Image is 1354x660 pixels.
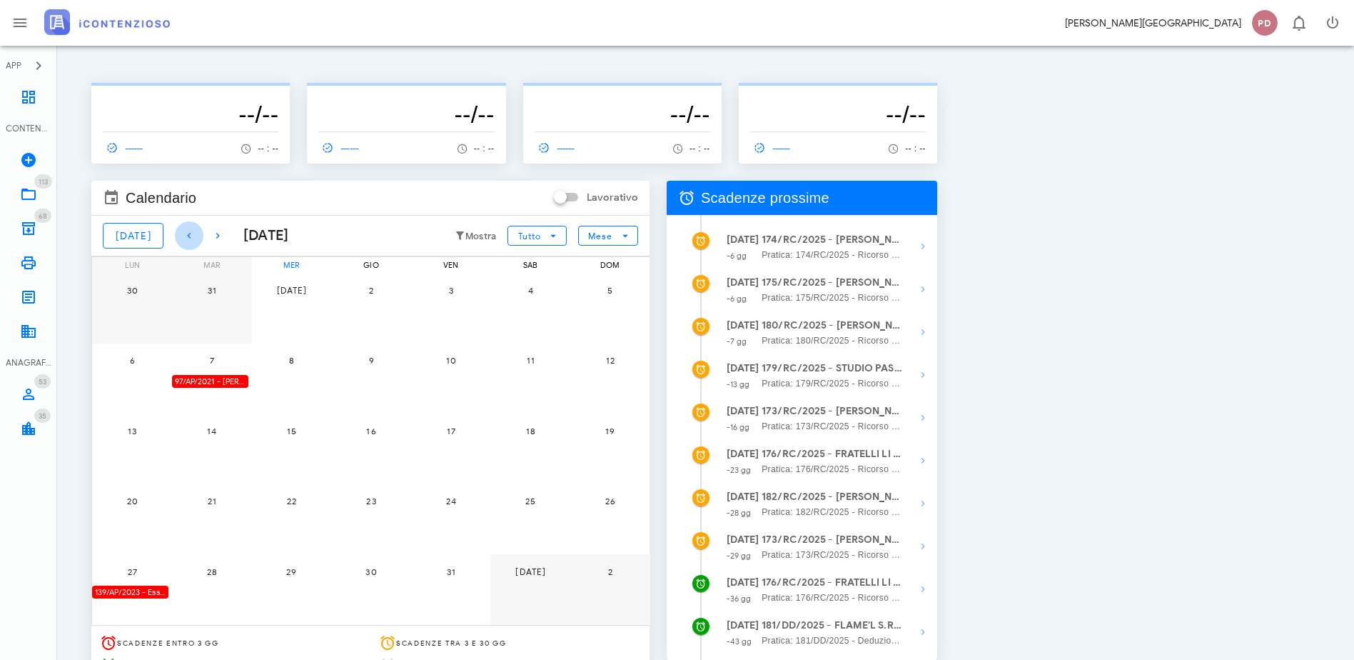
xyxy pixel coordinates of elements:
[596,346,625,375] button: 12
[535,141,576,154] span: ------
[34,174,52,189] span: Distintivo
[517,231,541,241] span: Tutto
[437,487,465,516] button: 24
[507,226,566,246] button: Tutto
[689,144,710,154] span: -- : --
[465,231,497,242] small: Mostra
[516,496,545,506] span: 25
[277,416,305,445] button: 15
[516,416,545,445] button: 18
[727,534,759,546] strong: [DATE]
[727,636,752,646] small: -43 gg
[396,639,507,648] span: Scadenze tra 3 e 30 gg
[198,566,226,577] span: 28
[103,89,278,100] p: --------------
[762,318,902,334] strong: 180/RC/2025 - [PERSON_NAME] - Deposita la Costituzione in [GEOGRAPHIC_DATA]
[727,234,759,246] strong: [DATE]
[596,355,625,366] span: 12
[39,411,46,421] span: 35
[727,379,750,389] small: -13 gg
[318,138,365,158] a: ------
[762,505,902,519] span: Pratica: 182/RC/2025 - Ricorso contro DIREZIONE PROVINCIALE DI LECCO - UFFICIO CONTROLLI
[909,446,937,475] button: Mostra dettagli
[357,276,385,304] button: 2
[357,416,385,445] button: 16
[762,334,902,348] span: Pratica: 180/RC/2025 - Ricorso contro Direzione Provinciale I Di [GEOGRAPHIC_DATA] - Ufficio Cont...
[357,566,385,577] span: 30
[34,374,51,389] span: Distintivo
[44,9,170,35] img: logo-text-2x.png
[727,508,752,518] small: -28 gg
[762,376,902,391] span: Pratica: 179/RC/2025 - Ricorso contro Direzione Provinciale I Di Milano - Ufficio Controlli
[570,257,650,273] div: dom
[596,557,625,586] button: 2
[596,416,625,445] button: 19
[198,276,226,304] button: 31
[318,141,360,154] span: ------
[437,355,465,366] span: 10
[1252,10,1278,36] span: PD
[535,89,710,100] p: --------------
[596,276,625,304] button: 5
[117,639,219,648] span: Scadenze entro 3 gg
[516,355,545,366] span: 11
[118,346,146,375] button: 6
[762,575,902,591] strong: 176/RC/2025 - FRATELLI LI 2 S.R.L. - Presentarsi in [GEOGRAPHIC_DATA]
[357,496,385,506] span: 23
[277,496,305,506] span: 22
[909,575,937,604] button: Mostra dettagli
[762,548,902,562] span: Pratica: 173/RC/2025 - Ricorso contro Direzione Provinciale I Di [GEOGRAPHIC_DATA] - Ufficio Cont...
[277,487,305,516] button: 22
[762,489,902,505] strong: 182/RC/2025 - [PERSON_NAME] - Deposita la Costituzione in [GEOGRAPHIC_DATA]
[516,426,545,436] span: 18
[172,257,253,273] div: mar
[198,487,226,516] button: 21
[198,426,226,436] span: 14
[727,294,747,304] small: -6 gg
[909,232,937,261] button: Mostra dettagli
[474,144,495,154] span: -- : --
[727,336,747,346] small: -7 gg
[762,232,902,248] strong: 174/RC/2025 - [PERSON_NAME] 1 S.R.L. - Presentarsi in [GEOGRAPHIC_DATA]
[357,285,385,296] span: 2
[909,275,937,304] button: Mostra dettagli
[277,355,305,366] span: 8
[596,496,625,506] span: 26
[762,618,902,634] strong: 181/DD/2025 - FLAME'L S.R.L. - Depositare i documenti processuali
[277,566,305,577] span: 29
[198,416,226,445] button: 14
[909,404,937,432] button: Mostra dettagli
[750,100,926,129] h3: --/--
[727,362,759,374] strong: [DATE]
[198,557,226,586] button: 28
[357,487,385,516] button: 23
[909,618,937,646] button: Mostra dettagli
[1065,16,1241,31] div: [PERSON_NAME][GEOGRAPHIC_DATA]
[118,285,146,296] span: 30
[727,576,759,589] strong: [DATE]
[535,100,710,129] h3: --/--
[172,375,248,389] div: 97/AP/2021 - [PERSON_NAME] - Impugnare la Decisione del Giudice
[39,377,46,386] span: 53
[126,186,196,209] span: Calendario
[437,285,465,296] span: 3
[6,122,51,135] div: CONTENZIOSO
[762,591,902,605] span: Pratica: 176/RC/2025 - Ricorso contro Direzione Provinciale II Di Milano - Ufficio Controlli (Udi...
[277,276,305,304] button: [DATE]
[198,285,226,296] span: 31
[727,422,750,432] small: -16 gg
[727,551,752,561] small: -29 gg
[727,276,759,289] strong: [DATE]
[34,209,51,223] span: Distintivo
[258,144,278,154] span: -- : --
[118,416,146,445] button: 13
[727,619,759,631] strong: [DATE]
[596,285,625,296] span: 5
[118,496,146,506] span: 20
[535,138,582,158] a: ------
[1281,6,1315,40] button: Distintivo
[276,285,308,296] span: [DATE]
[727,319,759,331] strong: [DATE]
[515,566,546,577] span: [DATE]
[909,532,937,561] button: Mostra dettagli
